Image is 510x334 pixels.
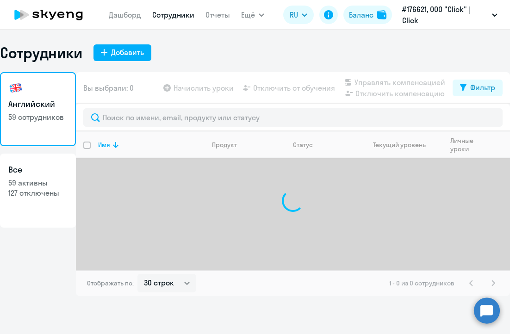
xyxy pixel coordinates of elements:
div: Баланс [349,9,373,20]
div: Имя [98,141,110,149]
div: Продукт [212,141,237,149]
h3: Английский [8,98,68,110]
div: Фильтр [470,82,495,93]
div: Добавить [111,47,144,58]
a: Сотрудники [152,10,194,19]
div: Имя [98,141,204,149]
img: balance [377,10,386,19]
button: Фильтр [453,80,503,96]
p: 59 сотрудников [8,112,68,122]
img: english [8,80,23,95]
div: Текущий уровень [364,141,442,149]
div: Статус [293,141,313,149]
button: Ещё [241,6,264,24]
a: Отчеты [205,10,230,19]
span: Ещё [241,9,255,20]
button: RU [283,6,314,24]
span: Вы выбрали: 0 [83,82,134,93]
a: Дашборд [109,10,141,19]
input: Поиск по имени, email, продукту или статусу [83,108,503,127]
span: 1 - 0 из 0 сотрудников [389,279,454,287]
p: #176621, ООО "Click" | Click [402,4,488,26]
div: Личные уроки [450,136,482,153]
button: Добавить [93,44,151,61]
button: #176621, ООО "Click" | Click [398,4,502,26]
span: RU [290,9,298,20]
button: Балансbalance [343,6,392,24]
p: 127 отключены [8,188,68,198]
span: Отображать по: [87,279,134,287]
div: Текущий уровень [373,141,426,149]
h3: Все [8,164,68,176]
p: 59 активны [8,178,68,188]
